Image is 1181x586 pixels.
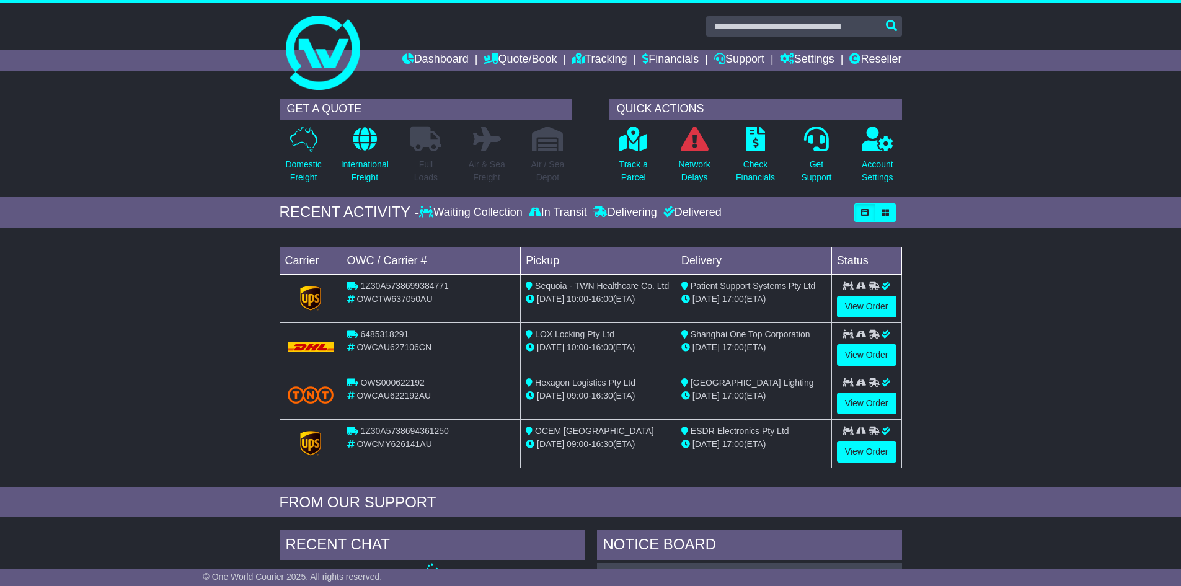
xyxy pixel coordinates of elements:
[722,294,744,304] span: 17:00
[591,342,613,352] span: 16:00
[285,158,321,184] p: Domestic Freight
[360,426,448,436] span: 1Z30A5738694361250
[736,158,775,184] p: Check Financials
[591,294,613,304] span: 16:00
[590,206,660,220] div: Delivering
[285,126,322,191] a: DomesticFreight
[526,341,671,354] div: - (ETA)
[526,438,671,451] div: - (ETA)
[681,438,826,451] div: (ETA)
[691,329,810,339] span: Shanghai One Top Corporation
[280,203,420,221] div: RECENT ACTIVITY -
[356,294,432,304] span: OWCTW637050AU
[609,99,902,120] div: QUICK ACTIONS
[801,158,831,184] p: Get Support
[722,391,744,401] span: 17:00
[800,126,832,191] a: GetSupport
[722,439,744,449] span: 17:00
[619,126,648,191] a: Track aParcel
[537,294,564,304] span: [DATE]
[681,389,826,402] div: (ETA)
[535,281,669,291] span: Sequoia - TWN Healthcare Co. Ltd
[597,530,902,563] div: NOTICE BOARD
[526,293,671,306] div: - (ETA)
[678,158,710,184] p: Network Delays
[780,50,834,71] a: Settings
[537,439,564,449] span: [DATE]
[619,158,648,184] p: Track a Parcel
[288,386,334,403] img: TNT_Domestic.png
[714,50,764,71] a: Support
[341,158,389,184] p: International Freight
[591,391,613,401] span: 16:30
[678,126,710,191] a: NetworkDelays
[735,126,776,191] a: CheckFinancials
[837,344,896,366] a: View Order
[849,50,901,71] a: Reseller
[691,378,814,388] span: [GEOGRAPHIC_DATA] Lighting
[837,441,896,463] a: View Order
[356,391,431,401] span: OWCAU622192AU
[567,439,588,449] span: 09:00
[681,341,826,354] div: (ETA)
[692,342,720,352] span: [DATE]
[469,158,505,184] p: Air & Sea Freight
[280,99,572,120] div: GET A QUOTE
[861,126,894,191] a: AccountSettings
[280,494,902,512] div: FROM OUR SUPPORT
[280,530,585,563] div: RECENT CHAT
[356,439,431,449] span: OWCMY626141AU
[360,378,425,388] span: OWS000622192
[360,281,448,291] span: 1Z30A5738699384771
[681,293,826,306] div: (ETA)
[535,378,635,388] span: Hexagon Logistics Pty Ltd
[410,158,441,184] p: Full Loads
[692,391,720,401] span: [DATE]
[692,439,720,449] span: [DATE]
[526,206,590,220] div: In Transit
[572,50,627,71] a: Tracking
[300,286,321,311] img: GetCarrierServiceLogo
[402,50,469,71] a: Dashboard
[567,391,588,401] span: 09:00
[567,294,588,304] span: 10:00
[300,431,321,456] img: GetCarrierServiceLogo
[419,206,525,220] div: Waiting Collection
[484,50,557,71] a: Quote/Book
[831,247,901,274] td: Status
[340,126,389,191] a: InternationalFreight
[722,342,744,352] span: 17:00
[676,247,831,274] td: Delivery
[660,206,722,220] div: Delivered
[862,158,893,184] p: Account Settings
[691,426,789,436] span: ESDR Electronics Pty Ltd
[642,50,699,71] a: Financials
[356,342,431,352] span: OWCAU627106CN
[288,342,334,352] img: DHL.png
[531,158,565,184] p: Air / Sea Depot
[360,329,409,339] span: 6485318291
[535,329,614,339] span: LOX Locking Pty Ltd
[837,296,896,317] a: View Order
[837,393,896,414] a: View Order
[537,342,564,352] span: [DATE]
[567,342,588,352] span: 10:00
[526,389,671,402] div: - (ETA)
[535,426,654,436] span: OCEM [GEOGRAPHIC_DATA]
[691,281,816,291] span: Patient Support Systems Pty Ltd
[342,247,521,274] td: OWC / Carrier #
[203,572,383,582] span: © One World Courier 2025. All rights reserved.
[591,439,613,449] span: 16:30
[692,294,720,304] span: [DATE]
[537,391,564,401] span: [DATE]
[521,247,676,274] td: Pickup
[280,247,342,274] td: Carrier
